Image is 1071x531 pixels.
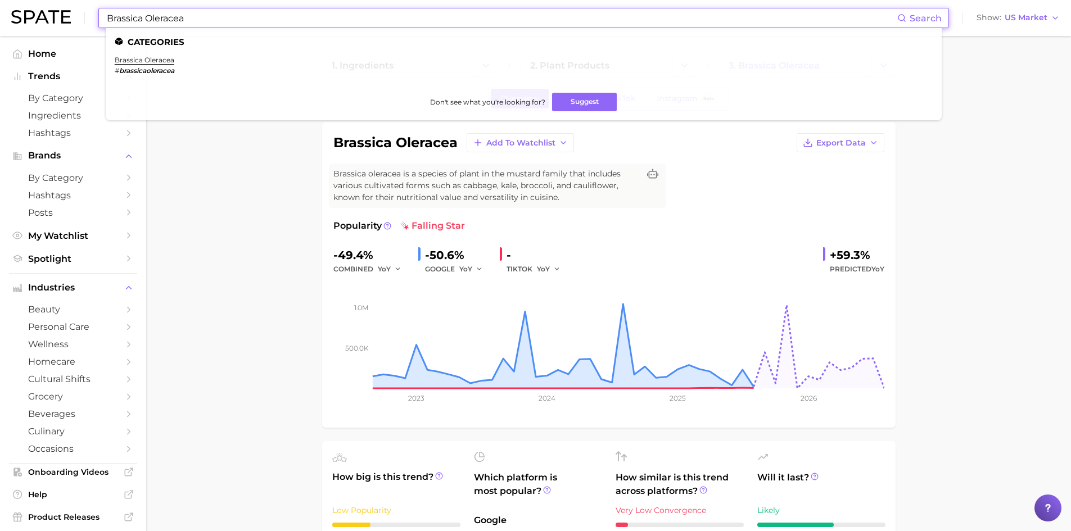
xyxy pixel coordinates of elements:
div: Very Low Convergence [616,503,744,517]
div: -50.6% [425,246,491,264]
a: beverages [9,405,137,423]
a: Onboarding Videos [9,464,137,480]
span: Hashtags [28,128,118,138]
span: YoY [871,265,884,273]
span: by Category [28,173,118,183]
button: Trends [9,68,137,85]
span: How big is this trend? [332,470,460,498]
tspan: 2024 [538,394,555,402]
a: culinary [9,423,137,440]
button: Export Data [797,133,884,152]
span: Ingredients [28,110,118,121]
tspan: 2026 [800,394,816,402]
div: +59.3% [830,246,884,264]
button: YoY [378,262,402,276]
a: Home [9,45,137,62]
img: falling star [400,221,409,230]
span: Don't see what you're looking for? [430,98,545,106]
a: Hashtags [9,187,137,204]
span: Hashtags [28,190,118,201]
span: wellness [28,339,118,350]
button: Brands [9,147,137,164]
a: Posts [9,204,137,221]
span: Google [474,514,602,527]
div: - [507,246,568,264]
a: Hashtags [9,124,137,142]
a: cultural shifts [9,370,137,388]
div: GOOGLE [425,262,491,276]
div: -49.4% [333,246,409,264]
span: Show [977,15,1001,21]
span: Predicted [830,262,884,276]
span: culinary [28,426,118,437]
span: Posts [28,207,118,218]
a: homecare [9,353,137,370]
span: Will it last? [757,471,885,498]
span: grocery [28,391,118,402]
a: beauty [9,301,137,318]
span: Export Data [816,138,866,148]
span: homecare [28,356,118,367]
a: wellness [9,335,137,353]
span: US Market [1005,15,1047,21]
span: Brands [28,151,118,161]
span: My Watchlist [28,230,118,241]
span: Home [28,48,118,59]
li: Categories [115,37,933,47]
span: Popularity [333,219,382,233]
a: by Category [9,169,137,187]
tspan: 2023 [408,394,424,402]
div: 3 / 10 [332,523,460,527]
h1: brassica oleracea [333,136,458,149]
span: Industries [28,283,118,293]
a: personal care [9,318,137,335]
span: falling star [400,219,465,233]
em: brassicaoleracea [119,66,174,75]
a: grocery [9,388,137,405]
a: My Watchlist [9,227,137,244]
span: Help [28,489,118,500]
span: Onboarding Videos [28,467,118,477]
a: Spotlight [9,250,137,267]
button: YoY [459,262,483,276]
span: Product Releases [28,512,118,522]
span: personal care [28,321,118,332]
span: cultural shifts [28,374,118,384]
span: Add to Watchlist [486,138,555,148]
span: beauty [28,304,118,315]
button: Industries [9,279,137,296]
div: Likely [757,503,885,517]
div: 6 / 10 [757,523,885,527]
a: Product Releases [9,509,137,525]
input: Search here for a brand, industry, or ingredient [106,8,897,28]
div: Low Popularity [332,503,460,517]
span: beverages [28,409,118,419]
a: Help [9,486,137,503]
span: How similar is this trend across platforms? [616,471,744,498]
button: Add to Watchlist [467,133,574,152]
span: Brassica oleracea is a species of plant in the mustard family that includes various cultivated fo... [333,168,639,203]
div: combined [333,262,409,276]
span: YoY [537,264,550,274]
a: Ingredients [9,107,137,124]
span: YoY [378,264,391,274]
span: # [115,66,119,75]
span: Search [910,13,942,24]
span: Which platform is most popular? [474,471,602,508]
span: Trends [28,71,118,81]
div: TIKTOK [507,262,568,276]
tspan: 2025 [670,394,686,402]
span: YoY [459,264,472,274]
button: YoY [537,262,561,276]
span: occasions [28,443,118,454]
a: occasions [9,440,137,457]
img: SPATE [11,10,71,24]
button: Suggest [552,93,617,111]
span: Spotlight [28,253,118,264]
a: by Category [9,89,137,107]
span: by Category [28,93,118,103]
a: brassica oleracea [115,56,174,64]
button: ShowUS Market [974,11,1063,25]
div: 1 / 10 [616,523,744,527]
